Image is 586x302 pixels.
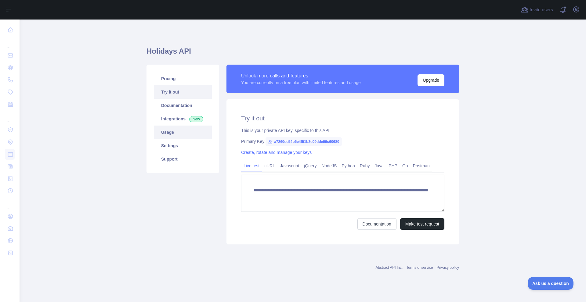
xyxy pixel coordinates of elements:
div: Unlock more calls and features [241,72,361,80]
a: Documentation [357,218,396,230]
a: cURL [262,161,277,171]
div: ... [5,37,15,49]
a: Javascript [277,161,302,171]
button: Make test request [400,218,444,230]
a: Create, rotate and manage your keys [241,150,312,155]
a: Live test [241,161,262,171]
a: Documentation [154,99,212,112]
iframe: Toggle Customer Support [528,277,574,290]
a: Python [339,161,357,171]
span: Invite users [530,6,553,13]
a: Java [372,161,386,171]
a: Support [154,152,212,166]
a: Privacy policy [437,265,459,270]
a: Try it out [154,85,212,99]
button: Invite users [520,5,554,15]
div: You are currently on a free plan with limited features and usage [241,80,361,86]
span: a7260ee54b6e4f51b2e09dde99c60680 [266,137,342,146]
a: NodeJS [319,161,339,171]
a: jQuery [302,161,319,171]
a: Integrations New [154,112,212,126]
h1: Holidays API [146,46,459,61]
a: Ruby [357,161,372,171]
span: New [189,116,203,122]
a: Go [400,161,411,171]
a: Abstract API Inc. [376,265,403,270]
div: Primary Key: [241,138,444,144]
a: Settings [154,139,212,152]
div: ... [5,197,15,210]
div: ... [5,111,15,123]
a: PHP [386,161,400,171]
div: This is your private API key, specific to this API. [241,127,444,133]
a: Pricing [154,72,212,85]
a: Postman [411,161,432,171]
a: Terms of service [406,265,433,270]
button: Upgrade [418,74,444,86]
a: Usage [154,126,212,139]
h2: Try it out [241,114,444,123]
